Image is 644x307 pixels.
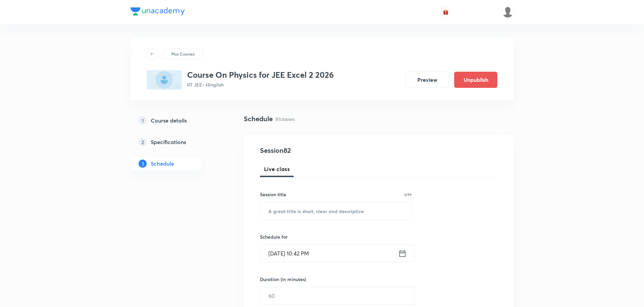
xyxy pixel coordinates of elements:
[147,70,182,90] img: AA27A6A6-92B4-4151-BF16-452B7A300EC4_plus.png
[260,287,415,304] input: 60
[275,115,295,123] p: 81 classes
[187,70,334,80] h3: Course On Physics for JEE Excel 2 2026
[130,7,185,15] img: Company Logo
[139,160,147,168] p: 3
[151,160,174,168] h5: Schedule
[139,116,147,125] p: 1
[260,145,383,156] h4: Session 82
[264,165,290,173] span: Live class
[151,138,186,146] h5: Specifications
[171,51,195,57] p: Plus Courses
[187,81,334,88] p: IIT JEE • Hinglish
[260,191,286,198] h6: Session title
[130,135,222,149] a: 2Specifications
[454,72,497,88] button: Unpublish
[260,276,306,283] h6: Duration (in minutes)
[130,7,185,17] a: Company Logo
[139,138,147,146] p: 2
[260,202,411,219] input: A great title is short, clear and descriptive
[260,233,412,240] h6: Schedule for
[244,114,273,124] h4: Schedule
[443,9,449,15] img: avatar
[440,7,451,18] button: avatar
[502,6,514,18] img: Huzaiff
[130,114,222,127] a: 1Course details
[404,193,412,196] p: 0/99
[406,72,449,88] button: Preview
[151,116,187,125] h5: Course details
